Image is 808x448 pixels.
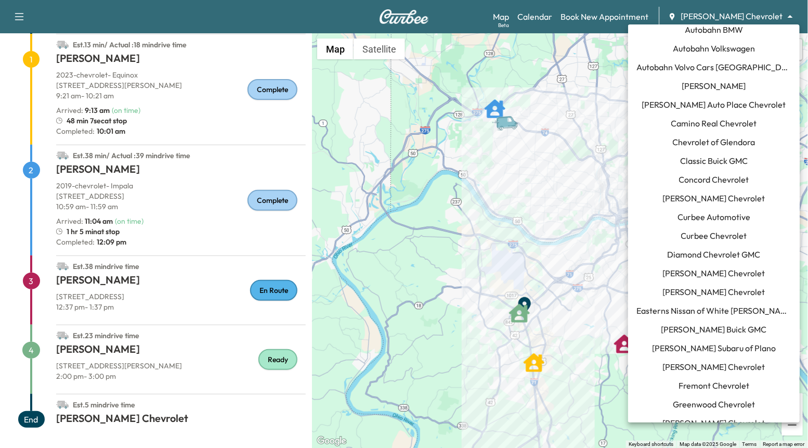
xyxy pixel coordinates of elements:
span: [PERSON_NAME] Buick GMC [661,323,767,336]
span: Curbee Automotive [677,211,750,223]
span: Easterns Nissan of White [PERSON_NAME] [636,304,791,317]
span: Diamond Chevrolet GMC [668,248,761,261]
span: Curbee Chevrolet [681,229,747,242]
span: Autobahn Volvo Cars [GEOGRAPHIC_DATA] [636,61,791,73]
span: [PERSON_NAME] Chevrolet [663,417,765,429]
span: Classic Buick GMC [680,155,748,167]
span: Greenwood Chevrolet [673,398,755,411]
span: [PERSON_NAME] Chevrolet [663,267,765,279]
span: [PERSON_NAME] Chevrolet [663,361,765,373]
span: [PERSON_NAME] Auto Place Chevrolet [642,98,786,111]
span: [PERSON_NAME] Subaru of Plano [652,342,776,354]
span: Autobahn BMW [685,23,743,36]
span: Concord Chevrolet [679,173,749,186]
span: [PERSON_NAME] Chevrolet [663,192,765,204]
span: Autobahn Volkswagen [673,42,755,55]
span: [PERSON_NAME] Chevrolet [663,286,765,298]
span: Fremont Chevrolet [679,379,749,392]
span: Chevrolet of Glendora [673,136,755,148]
span: [PERSON_NAME] [682,80,746,92]
span: Camino Real Chevrolet [671,117,757,130]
